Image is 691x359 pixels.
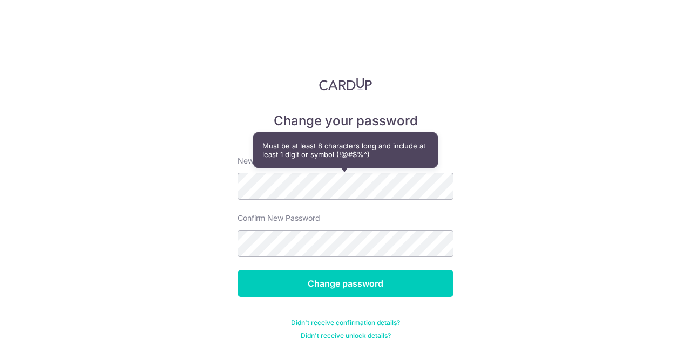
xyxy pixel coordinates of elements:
[238,270,453,297] input: Change password
[238,155,290,166] label: New password
[319,78,372,91] img: CardUp Logo
[238,112,453,130] h5: Change your password
[301,331,391,340] a: Didn't receive unlock details?
[291,319,400,327] a: Didn't receive confirmation details?
[254,133,437,167] div: Must be at least 8 characters long and include at least 1 digit or symbol (!@#$%^)
[238,213,320,223] label: Confirm New Password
